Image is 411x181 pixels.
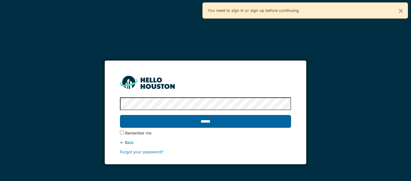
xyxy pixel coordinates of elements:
[125,130,151,136] label: Remember me
[120,140,291,145] div: ← Back
[120,76,175,89] img: HH_line-BYnF2_Hg.png
[120,150,163,154] a: Forgot your password?
[394,3,408,19] button: Close
[202,2,408,19] div: You need to sign in or sign up before continuing.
